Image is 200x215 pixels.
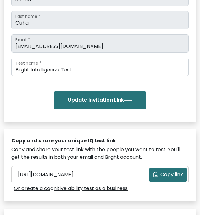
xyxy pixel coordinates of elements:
[14,185,128,192] a: Or create a cognitive ability test as a business
[11,11,189,29] input: Last name
[11,137,189,145] div: Copy and share your unique IQ test link
[11,34,189,53] input: Email
[160,171,183,178] span: Copy link
[149,168,187,182] button: Copy link
[11,146,189,161] div: Copy and share your test link with the people you want to test. You'll get the results in both yo...
[54,91,146,109] button: Update Invitation Link
[11,58,189,76] input: Test name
